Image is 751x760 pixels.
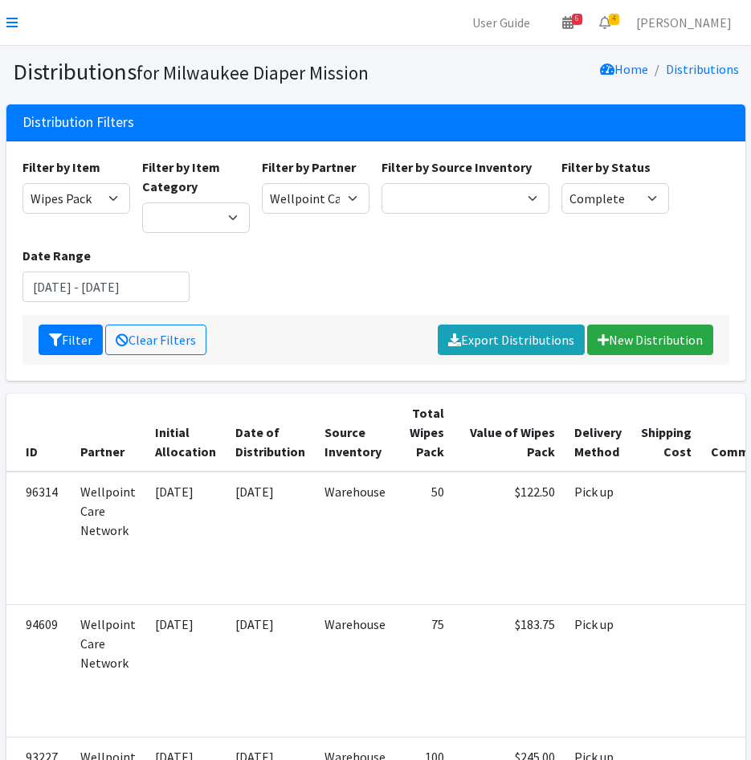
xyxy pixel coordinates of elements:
h1: Distributions [13,58,370,86]
label: Filter by Status [561,157,651,177]
th: Initial Allocation [145,394,226,472]
td: Warehouse [315,604,395,737]
input: January 1, 2011 - December 31, 2011 [22,272,190,302]
td: Pick up [565,604,631,737]
td: 96314 [6,472,71,605]
th: Partner [71,394,145,472]
a: User Guide [459,6,543,39]
td: $122.50 [454,472,565,605]
td: Wellpoint Care Network [71,604,145,737]
td: [DATE] [145,604,226,737]
a: Home [600,61,648,77]
td: [DATE] [226,604,315,737]
td: Wellpoint Care Network [71,472,145,605]
th: Date of Distribution [226,394,315,472]
td: [DATE] [226,472,315,605]
h3: Distribution Filters [22,114,134,131]
span: 6 [572,14,582,25]
label: Filter by Partner [262,157,356,177]
td: [DATE] [145,472,226,605]
th: ID [6,394,71,472]
a: Export Distributions [438,325,585,355]
small: for Milwaukee Diaper Mission [137,61,369,84]
a: [PERSON_NAME] [623,6,745,39]
th: Source Inventory [315,394,395,472]
td: Pick up [565,472,631,605]
th: Delivery Method [565,394,631,472]
label: Filter by Item Category [142,157,250,196]
th: Total Wipes Pack [395,394,454,472]
th: Value of Wipes Pack [454,394,565,472]
td: $183.75 [454,604,565,737]
a: 4 [586,6,623,39]
button: Filter [39,325,103,355]
a: Clear Filters [105,325,206,355]
span: 4 [609,14,619,25]
label: Filter by Source Inventory [382,157,532,177]
th: Shipping Cost [631,394,701,472]
td: 94609 [6,604,71,737]
a: New Distribution [587,325,713,355]
td: Warehouse [315,472,395,605]
a: 6 [549,6,586,39]
label: Filter by Item [22,157,100,177]
a: Distributions [666,61,739,77]
td: 50 [395,472,454,605]
td: 75 [395,604,454,737]
label: Date Range [22,246,91,265]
